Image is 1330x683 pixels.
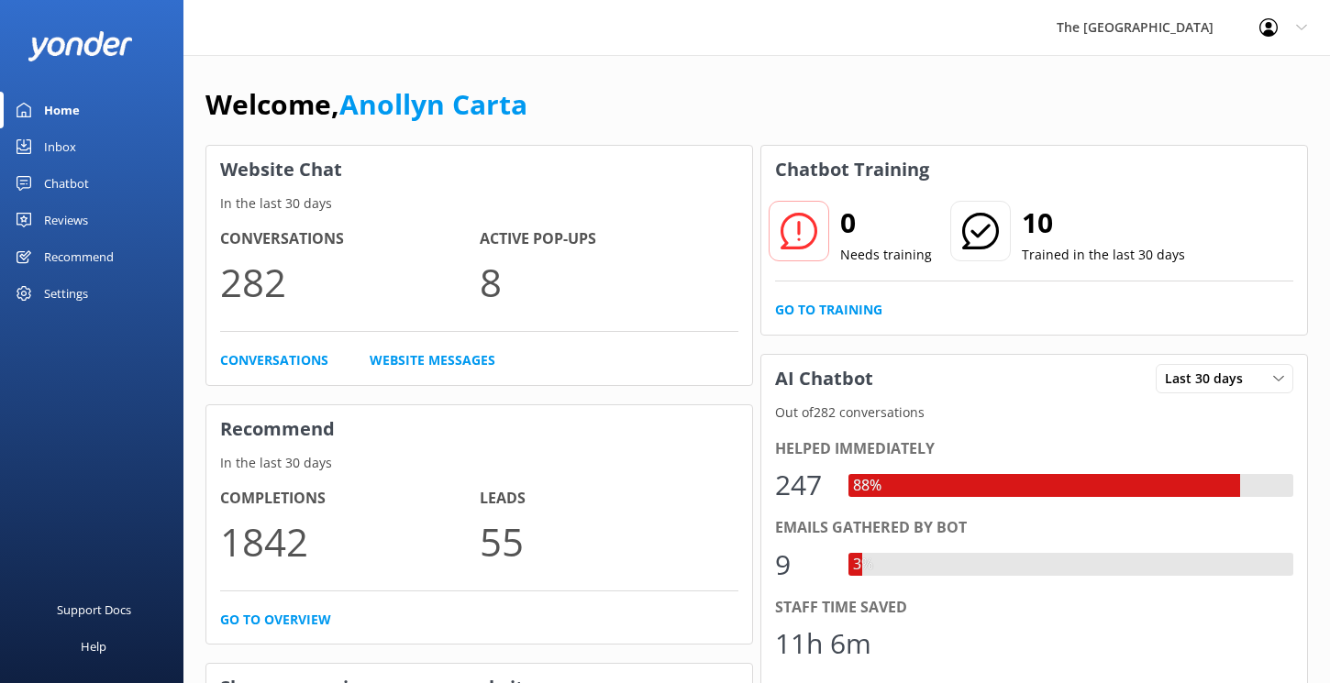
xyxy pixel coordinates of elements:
div: Chatbot [44,165,89,202]
div: 3% [848,553,878,577]
div: Help [81,628,106,665]
p: Out of 282 conversations [761,402,1307,423]
h3: AI Chatbot [761,355,887,402]
h3: Website Chat [206,146,752,193]
div: Support Docs [57,591,131,628]
div: 11h 6m [775,622,871,666]
p: In the last 30 days [206,193,752,214]
p: 1842 [220,511,480,572]
div: Emails gathered by bot [775,516,1293,540]
div: 247 [775,463,830,507]
span: Last 30 days [1165,369,1254,389]
div: 88% [848,474,886,498]
div: 9 [775,543,830,587]
p: In the last 30 days [206,453,752,473]
p: 8 [480,251,739,313]
p: 282 [220,251,480,313]
a: Conversations [220,350,328,370]
img: yonder-white-logo.png [28,31,133,61]
a: Go to Training [775,300,882,320]
a: Go to overview [220,610,331,630]
a: Website Messages [370,350,495,370]
p: Trained in the last 30 days [1022,245,1185,265]
h4: Leads [480,487,739,511]
div: Inbox [44,128,76,165]
div: Reviews [44,202,88,238]
div: Home [44,92,80,128]
p: 55 [480,511,739,572]
p: Needs training [840,245,932,265]
h4: Conversations [220,227,480,251]
h3: Chatbot Training [761,146,943,193]
div: Helped immediately [775,437,1293,461]
h1: Welcome, [205,83,527,127]
div: Recommend [44,238,114,275]
h3: Recommend [206,405,752,453]
div: Settings [44,275,88,312]
div: Staff time saved [775,596,1293,620]
h4: Active Pop-ups [480,227,739,251]
a: Anollyn Carta [339,85,527,123]
h2: 0 [840,201,932,245]
h4: Completions [220,487,480,511]
h2: 10 [1022,201,1185,245]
